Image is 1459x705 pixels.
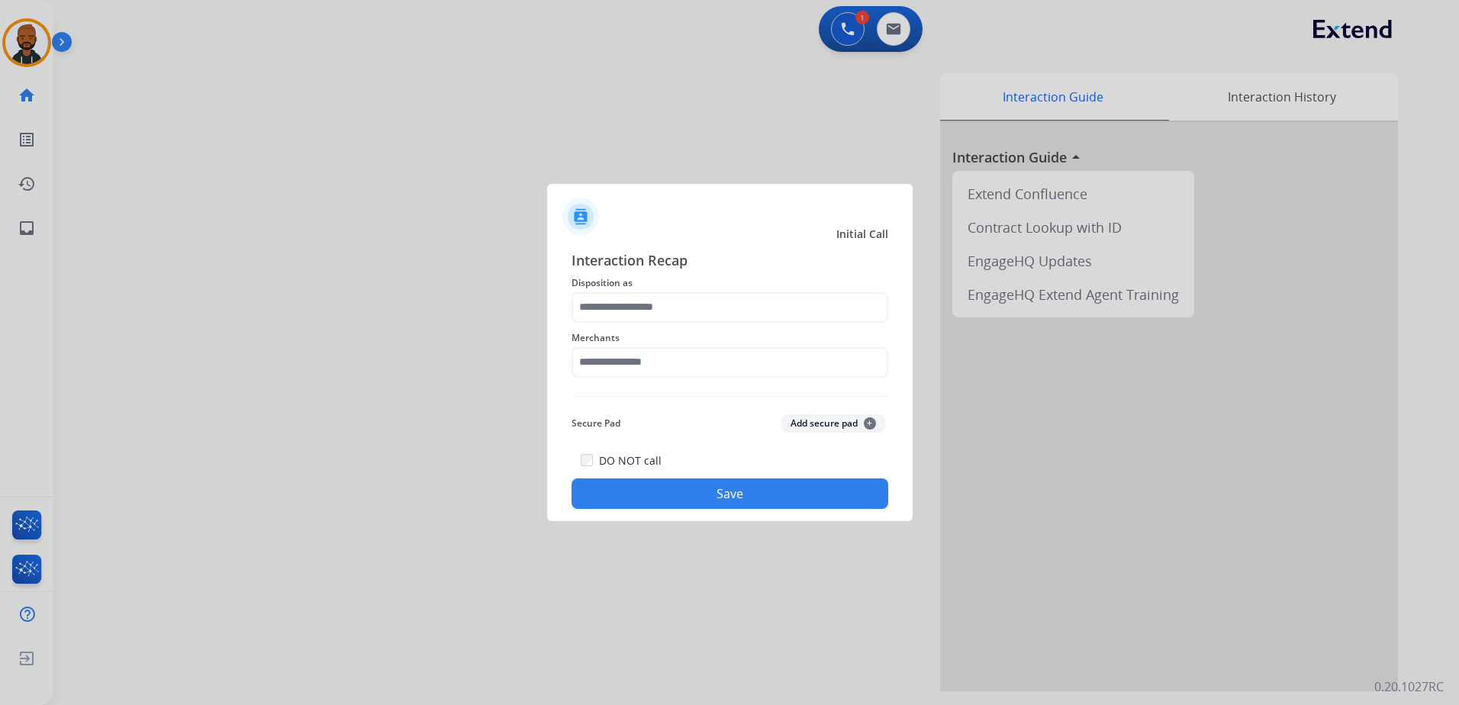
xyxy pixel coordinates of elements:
[572,249,888,274] span: Interaction Recap
[572,396,888,397] img: contact-recap-line.svg
[572,414,620,433] span: Secure Pad
[1374,678,1444,696] p: 0.20.1027RC
[864,417,876,430] span: +
[781,414,885,433] button: Add secure pad+
[572,329,888,347] span: Merchants
[572,274,888,292] span: Disposition as
[836,227,888,242] span: Initial Call
[562,198,599,235] img: contactIcon
[572,478,888,509] button: Save
[599,453,662,468] label: DO NOT call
